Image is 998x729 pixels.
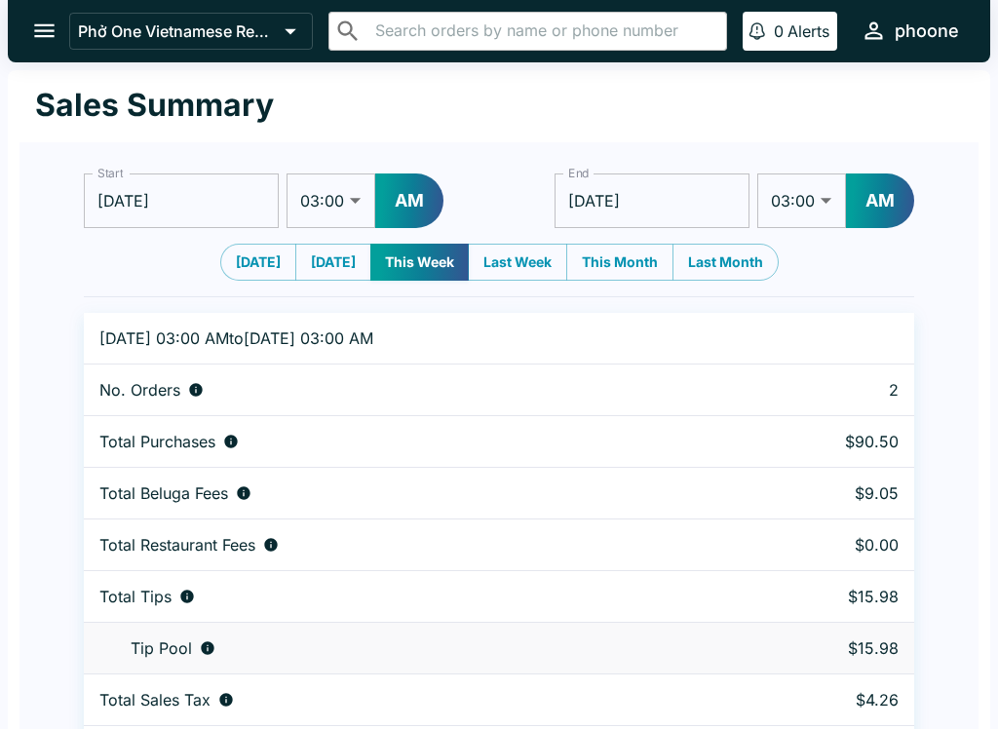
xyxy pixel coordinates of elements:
div: phoone [895,19,959,43]
p: $15.98 [745,587,899,606]
p: Total Beluga Fees [99,483,228,503]
p: Total Sales Tax [99,690,211,710]
p: $0.00 [745,535,899,555]
div: Aggregate order subtotals [99,432,713,451]
input: Choose date, selected date is Sep 11, 2025 [555,173,749,228]
button: open drawer [19,6,69,56]
p: No. Orders [99,380,180,400]
p: 2 [745,380,899,400]
p: Total Restaurant Fees [99,535,255,555]
div: Fees paid by diners to Beluga [99,483,713,503]
p: $15.98 [745,638,899,658]
p: Alerts [787,21,829,41]
button: [DATE] [295,244,371,281]
input: Search orders by name or phone number [369,18,718,45]
label: Start [97,165,123,181]
p: $4.26 [745,690,899,710]
button: phoone [853,10,967,52]
p: 0 [774,21,784,41]
button: [DATE] [220,244,296,281]
div: Sales tax paid by diners [99,690,713,710]
p: Total Purchases [99,432,215,451]
p: [DATE] 03:00 AM to [DATE] 03:00 AM [99,328,713,348]
button: This Week [370,244,469,281]
input: Choose date, selected date is Sep 7, 2025 [84,173,279,228]
button: AM [375,173,443,228]
button: Last Week [468,244,567,281]
button: Phở One Vietnamese Restaurant [69,13,313,50]
p: $90.50 [745,432,899,451]
label: End [568,165,590,181]
div: Combined individual and pooled tips [99,587,713,606]
button: Last Month [672,244,779,281]
p: $9.05 [745,483,899,503]
div: Fees paid by diners to restaurant [99,535,713,555]
div: Tips unclaimed by a waiter [99,638,713,658]
p: Total Tips [99,587,172,606]
button: This Month [566,244,673,281]
h1: Sales Summary [35,86,274,125]
p: Phở One Vietnamese Restaurant [78,21,277,41]
p: Tip Pool [131,638,192,658]
div: Number of orders placed [99,380,713,400]
button: AM [846,173,914,228]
